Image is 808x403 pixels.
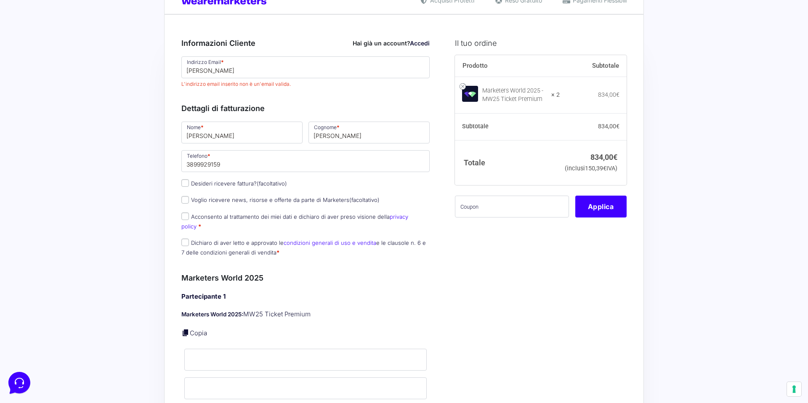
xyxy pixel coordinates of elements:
[181,239,426,256] label: Dichiaro di aver letto e approvato le e le clausole n. 6 e 7 delle condizioni generali di vendita
[181,80,430,88] span: L'indirizzo email inserito non è un'email valida.
[598,91,619,98] bdi: 834,00
[13,34,72,40] span: Le tue conversazioni
[13,47,30,64] img: dark
[455,140,560,185] th: Totale
[353,39,430,48] div: Hai già un account?
[40,47,57,64] img: dark
[616,123,619,130] span: €
[7,270,58,289] button: Home
[284,239,376,246] a: condizioni generali di uso e vendita
[27,47,44,64] img: dark
[181,292,430,302] h4: Partecipante 1
[25,282,40,289] p: Home
[58,270,110,289] button: Messaggi
[90,104,155,111] a: Apri Centro Assistenza
[181,311,243,318] strong: Marketers World 2025:
[308,122,430,143] input: Cognome *
[455,114,560,141] th: Subtotale
[257,180,287,187] span: (facoltativo)
[598,123,619,130] bdi: 834,00
[603,165,606,172] span: €
[616,91,619,98] span: €
[565,165,617,172] small: (inclusi IVA)
[181,329,190,337] a: Copia i dettagli dell'acquirente
[13,104,66,111] span: Trova una risposta
[575,196,627,217] button: Applica
[181,37,430,49] h3: Informazioni Cliente
[7,7,141,20] h2: Ciao da Marketers 👋
[181,103,430,114] h3: Dettagli di fatturazione
[190,329,207,337] a: Copia
[462,86,478,102] img: Marketers World 2025 - MW25 Ticket Premium
[482,87,546,103] div: Marketers World 2025 - MW25 Ticket Premium
[787,382,801,396] button: Le tue preferenze relative al consenso per le tecnologie di tracciamento
[181,212,189,220] input: Acconsento al trattamento dei miei dati e dichiaro di aver preso visione dellaprivacy policy
[55,76,124,82] span: Inizia una conversazione
[181,213,408,230] label: Acconsento al trattamento dei miei dati e dichiaro di aver preso visione della
[19,122,138,131] input: Cerca un articolo...
[551,91,560,99] strong: × 2
[585,165,606,172] span: 150,39
[455,196,569,217] input: Coupon
[181,272,430,284] h3: Marketers World 2025
[73,282,96,289] p: Messaggi
[590,153,617,162] bdi: 834,00
[560,55,627,77] th: Subtotale
[410,40,430,47] a: Accedi
[13,71,155,87] button: Inizia una conversazione
[181,196,380,203] label: Voglio ricevere news, risorse e offerte da parte di Marketers
[110,270,162,289] button: Aiuto
[181,56,430,78] input: Indirizzo Email *
[613,153,617,162] span: €
[130,282,142,289] p: Aiuto
[181,239,189,246] input: Dichiaro di aver letto e approvato lecondizioni generali di uso e venditae le clausole n. 6 e 7 d...
[181,150,430,172] input: Telefono *
[181,122,303,143] input: Nome *
[455,55,560,77] th: Prodotto
[349,196,380,203] span: (facoltativo)
[7,370,32,395] iframe: Customerly Messenger Launcher
[181,310,430,319] p: MW25 Ticket Premium
[181,180,287,187] label: Desideri ricevere fattura?
[181,196,189,204] input: Voglio ricevere news, risorse e offerte da parte di Marketers(facoltativo)
[181,179,189,187] input: Desideri ricevere fattura?(facoltativo)
[455,37,627,49] h3: Il tuo ordine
